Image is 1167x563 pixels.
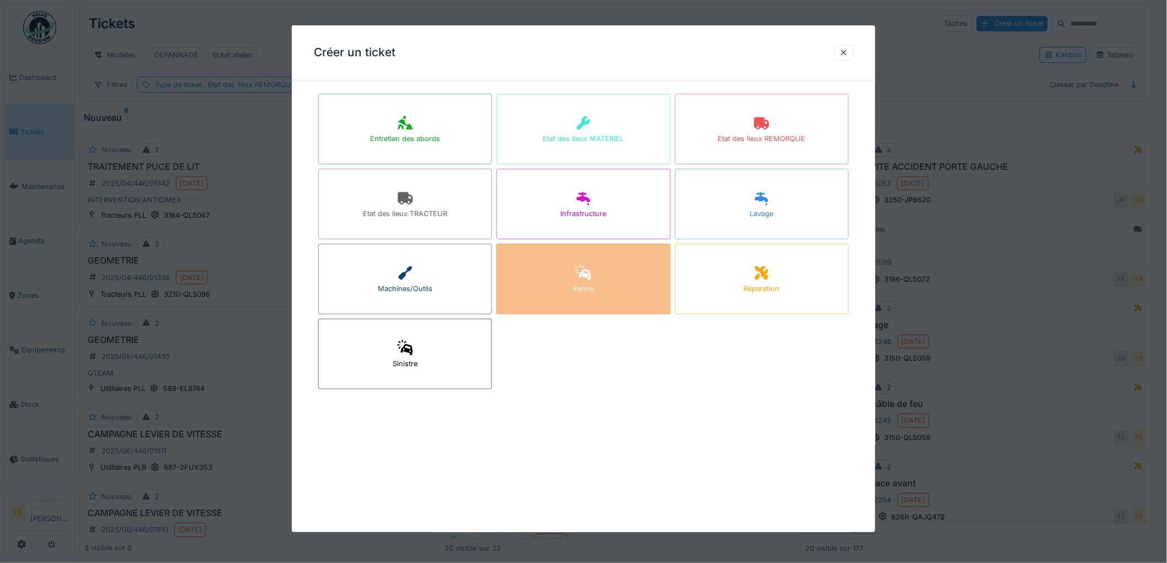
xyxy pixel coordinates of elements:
div: Sinistre [393,358,417,369]
div: Réparation [744,283,780,294]
div: Entretien des abords [370,133,440,144]
div: Etat des lieux MATERIEL [543,133,624,144]
h3: Créer un ticket [314,46,395,60]
div: Etat des lieux TRACTEUR [363,208,447,219]
div: Infrastructure [560,208,606,219]
div: Panne [573,283,594,294]
div: Machines/Outils [378,283,432,294]
div: Lavage [750,208,774,219]
div: Etat des lieux REMORQUE [718,133,806,144]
